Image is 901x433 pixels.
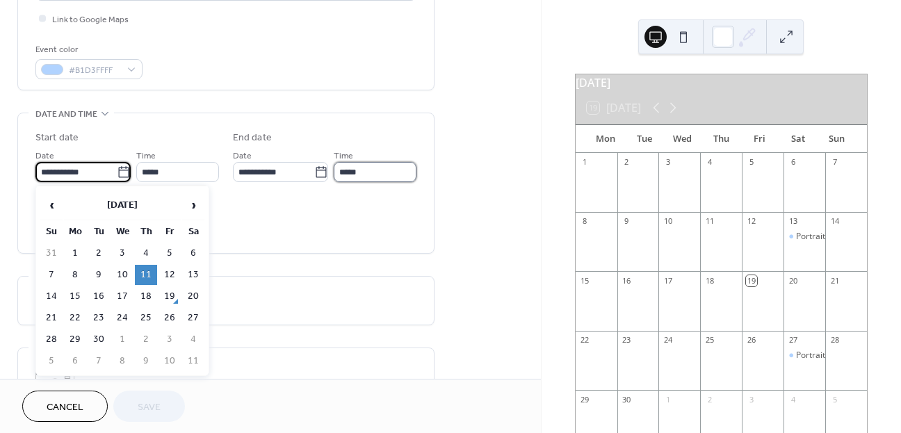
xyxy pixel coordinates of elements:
[35,131,79,145] div: Start date
[663,157,673,168] div: 3
[159,351,181,371] td: 10
[233,149,252,163] span: Date
[702,125,740,153] div: Thu
[233,131,272,145] div: End date
[182,329,204,350] td: 4
[40,222,63,242] th: Su
[159,222,181,242] th: Fr
[704,216,715,227] div: 11
[788,216,798,227] div: 13
[580,394,590,405] div: 29
[40,329,63,350] td: 28
[40,286,63,307] td: 14
[182,351,204,371] td: 11
[829,335,840,345] div: 28
[111,222,133,242] th: We
[704,157,715,168] div: 4
[788,335,798,345] div: 27
[135,308,157,328] td: 25
[88,329,110,350] td: 30
[622,157,632,168] div: 2
[111,351,133,371] td: 8
[135,351,157,371] td: 9
[64,351,86,371] td: 6
[111,308,133,328] td: 24
[35,42,140,57] div: Event color
[40,308,63,328] td: 21
[704,275,715,286] div: 18
[580,335,590,345] div: 22
[182,265,204,285] td: 13
[135,243,157,263] td: 4
[182,222,204,242] th: Sa
[580,157,590,168] div: 1
[182,286,204,307] td: 20
[159,308,181,328] td: 26
[52,13,129,27] span: Link to Google Maps
[88,351,110,371] td: 7
[64,286,86,307] td: 15
[159,265,181,285] td: 12
[663,335,673,345] div: 24
[334,149,353,163] span: Time
[784,350,825,361] div: Portrait Pop Up - Tamworth Craft Market
[64,222,86,242] th: Mo
[818,125,856,153] div: Sun
[622,335,632,345] div: 23
[64,308,86,328] td: 22
[829,275,840,286] div: 21
[784,231,825,243] div: Portrait Pop Up - Redditch Craft Market
[587,125,625,153] div: Mon
[663,125,701,153] div: Wed
[622,216,632,227] div: 9
[829,394,840,405] div: 5
[135,222,157,242] th: Th
[111,329,133,350] td: 1
[40,243,63,263] td: 31
[88,222,110,242] th: Tu
[64,243,86,263] td: 1
[41,191,62,219] span: ‹
[47,400,83,415] span: Cancel
[663,216,673,227] div: 10
[88,243,110,263] td: 2
[576,74,867,91] div: [DATE]
[64,190,181,220] th: [DATE]
[40,351,63,371] td: 5
[746,216,756,227] div: 12
[111,286,133,307] td: 17
[622,394,632,405] div: 30
[788,394,798,405] div: 4
[135,329,157,350] td: 2
[625,125,663,153] div: Tue
[622,275,632,286] div: 16
[829,216,840,227] div: 14
[182,308,204,328] td: 27
[580,216,590,227] div: 8
[88,265,110,285] td: 9
[64,329,86,350] td: 29
[663,394,673,405] div: 1
[788,157,798,168] div: 6
[704,394,715,405] div: 2
[183,191,204,219] span: ›
[135,286,157,307] td: 18
[746,335,756,345] div: 26
[159,286,181,307] td: 19
[40,265,63,285] td: 7
[64,265,86,285] td: 8
[746,275,756,286] div: 19
[580,275,590,286] div: 15
[111,243,133,263] td: 3
[746,157,756,168] div: 5
[136,149,156,163] span: Time
[159,243,181,263] td: 5
[704,335,715,345] div: 25
[159,329,181,350] td: 3
[746,394,756,405] div: 3
[663,275,673,286] div: 17
[111,265,133,285] td: 10
[22,391,108,422] button: Cancel
[88,286,110,307] td: 16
